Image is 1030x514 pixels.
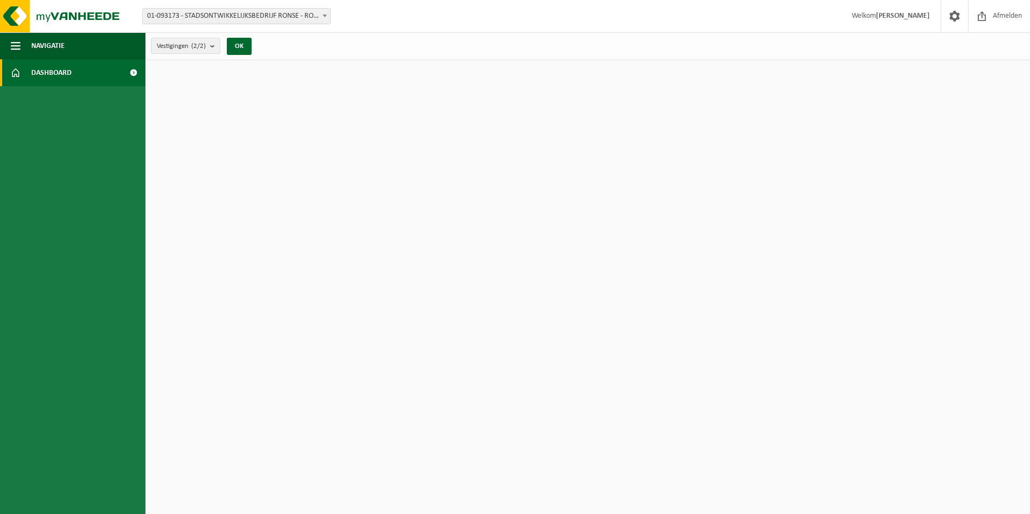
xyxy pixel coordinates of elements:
button: Vestigingen(2/2) [151,38,220,54]
span: Navigatie [31,32,65,59]
strong: [PERSON_NAME] [876,12,930,20]
button: OK [227,38,252,55]
count: (2/2) [191,43,206,50]
span: Dashboard [31,59,72,86]
span: Vestigingen [157,38,206,54]
span: 01-093173 - STADSONTWIKKELIJKSBEDRIJF RONSE - RONSE [142,8,331,24]
span: 01-093173 - STADSONTWIKKELIJKSBEDRIJF RONSE - RONSE [143,9,330,24]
